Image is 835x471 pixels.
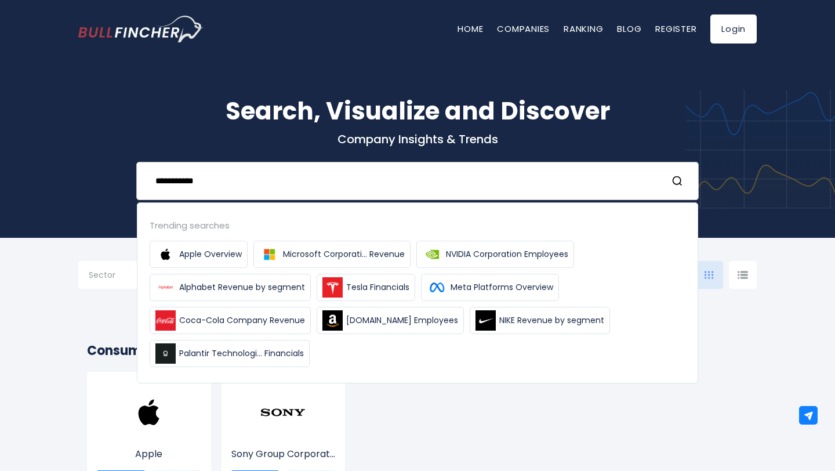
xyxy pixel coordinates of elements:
span: Palantir Technologi... Financials [179,347,304,360]
a: Companies [497,23,550,35]
a: Apple Overview [150,241,248,268]
p: Company Insights & Trends [78,132,757,147]
a: Coca-Cola Company Revenue [150,307,311,334]
a: Register [655,23,696,35]
a: [DOMAIN_NAME] Employees [317,307,464,334]
div: Trending searches [150,219,685,232]
a: NIKE Revenue by segment [470,307,610,334]
p: Apple [96,447,202,461]
img: SONY.png [260,389,306,436]
a: Blog [617,23,641,35]
span: NVIDIA Corporation Employees [446,248,568,260]
a: Microsoft Corporati... Revenue [253,241,411,268]
h2: Consumer Electronics [87,341,748,360]
span: [DOMAIN_NAME] Employees [346,314,458,327]
span: NIKE Revenue by segment [499,314,604,327]
span: Apple Overview [179,248,242,260]
span: Alphabet Revenue by segment [179,281,305,294]
span: Microsoft Corporati... Revenue [283,248,405,260]
img: icon-comp-list-view.svg [738,271,748,279]
a: Meta Platforms Overview [421,274,559,301]
span: Tesla Financials [346,281,409,294]
img: icon-comp-grid.svg [705,271,714,279]
h1: Search, Visualize and Discover [78,93,757,129]
a: Tesla Financials [317,274,415,301]
a: Apple [96,411,202,461]
a: Sony Group Corporat... [230,411,337,461]
p: Sony Group Corporation [230,447,337,461]
span: Meta Platforms Overview [451,281,553,294]
input: Selection [89,266,163,287]
a: Home [458,23,483,35]
a: Alphabet Revenue by segment [150,274,311,301]
span: Sector [89,270,115,280]
img: Bullfincher logo [78,16,204,42]
img: AAPL.png [126,389,172,436]
span: Coca-Cola Company Revenue [179,314,305,327]
button: Search [671,173,687,189]
a: Login [710,15,757,44]
a: NVIDIA Corporation Employees [416,241,574,268]
a: Go to homepage [78,16,203,42]
a: Palantir Technologi... Financials [150,340,310,367]
a: Ranking [564,23,603,35]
